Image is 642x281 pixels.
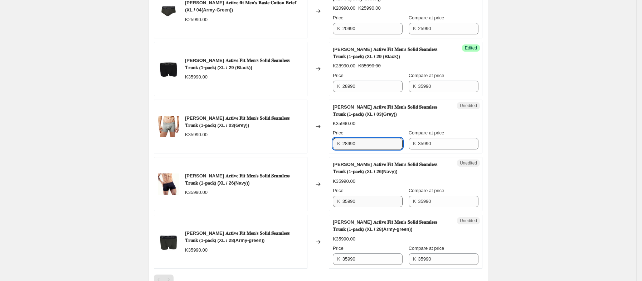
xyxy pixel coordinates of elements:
span: [PERSON_NAME] 𝐀𝐜𝐭𝐢𝐯𝐞 𝐅𝐢𝐭 𝐌𝐞𝐧'𝐬 𝐒𝐨𝐥𝐢𝐝 𝐒𝐞𝐚𝐦𝐥𝐞𝐬𝐬 𝐓𝐫𝐮𝐧𝐤 (1-𝐩𝐚𝐜𝐤) (XL / 28(Army-green)) [333,219,437,232]
span: [PERSON_NAME] 𝐀𝐜𝐭𝐢𝐯𝐞 𝐅𝐢𝐭 𝐌𝐞𝐧'𝐬 𝐒𝐨𝐥𝐢𝐝 𝐒𝐞𝐚𝐦𝐥𝐞𝐬𝐬 𝐓𝐫𝐮𝐧𝐤 (1-𝐩𝐚𝐜𝐤) (XL / 26(Navy)) [185,173,290,186]
span: [PERSON_NAME] 𝐀𝐜𝐭𝐢𝐯𝐞 𝐅𝐢𝐭 𝐌𝐞𝐧'𝐬 𝐒𝐨𝐥𝐢𝐝 𝐒𝐞𝐚𝐦𝐥𝐞𝐬𝐬 𝐓𝐫𝐮𝐧𝐤 (1-𝐩𝐚𝐜𝐤) (XL / 03(Grey)) [185,115,290,128]
span: Price [333,188,344,193]
div: K28990.00 [333,62,355,70]
span: Price [333,130,344,135]
div: K35990.00 [333,235,355,243]
span: K [337,26,340,31]
span: K [337,141,340,146]
div: K35990.00 [185,189,208,196]
span: [PERSON_NAME] 𝐀𝐜𝐭𝐢𝐯𝐞 𝐅𝐢𝐭 𝐌𝐞𝐧'𝐬 𝐒𝐨𝐥𝐢𝐝 𝐒𝐞𝐚𝐦𝐥𝐞𝐬𝐬 𝐓𝐫𝐮𝐧𝐤 (1-𝐩𝐚𝐜𝐤) (XL / 26(Navy)) [333,162,437,174]
span: [PERSON_NAME] 𝐀𝐜𝐭𝐢𝐯𝐞 𝐅𝐢𝐭 𝐌𝐞𝐧'𝐬 𝐒𝐨𝐥𝐢𝐝 𝐒𝐞𝐚𝐦𝐥𝐞𝐬𝐬 𝐓𝐫𝐮𝐧𝐤 (1-𝐩𝐚𝐜𝐤) (XL / 28(Army-green)) [185,230,290,243]
span: K [337,199,340,204]
span: Compare at price [409,73,444,78]
span: Price [333,15,344,20]
span: [PERSON_NAME] 𝐀𝐜𝐭𝐢𝐯𝐞 𝐅𝐢𝐭 𝐌𝐞𝐧'𝐬 𝐒𝐨𝐥𝐢𝐝 𝐒𝐞𝐚𝐦𝐥𝐞𝐬𝐬 𝐓𝐫𝐮𝐧𝐤 (1-𝐩𝐚𝐜𝐤) (XL / 29 (Black)) [185,58,290,70]
span: Compare at price [409,188,444,193]
span: Price [333,73,344,78]
div: K20990.00 [333,5,355,12]
strike: K25990.00 [358,5,381,12]
div: K35990.00 [333,178,355,185]
span: Compare at price [409,130,444,135]
span: Edited [465,45,477,51]
span: K [337,84,340,89]
span: Compare at price [409,246,444,251]
div: K35990.00 [185,73,208,81]
span: Unedited [460,160,477,166]
div: K35990.00 [185,247,208,254]
span: K [413,256,416,262]
div: K25990.00 [185,16,208,23]
strike: K35990.00 [358,62,381,70]
img: 11_ad40865b-31d7-4d23-847f-550dea1602c9_80x.jpg [158,173,179,195]
img: 1_4f2c4eff-a594-4f1a-a142-eb6ee603f352_80x.jpg [158,116,179,137]
span: Unedited [460,103,477,109]
span: Unedited [460,218,477,224]
div: K35990.00 [333,120,355,127]
div: K35990.00 [185,131,208,138]
img: 1_7cda7ba8-648e-475d-b8d7-a3573fdd6fdd_80x.jpg [158,231,179,253]
span: K [337,256,340,262]
span: Compare at price [409,15,444,20]
span: Price [333,246,344,251]
img: 1_d24a5d00-d755-499a-961f-c46610865730_80x.jpg [158,58,179,80]
span: K [413,141,416,146]
span: K [413,199,416,204]
span: K [413,84,416,89]
span: [PERSON_NAME] 𝐀𝐜𝐭𝐢𝐯𝐞 𝐅𝐢𝐭 𝐌𝐞𝐧'𝐬 𝐒𝐨𝐥𝐢𝐝 𝐒𝐞𝐚𝐦𝐥𝐞𝐬𝐬 𝐓𝐫𝐮𝐧𝐤 (1-𝐩𝐚𝐜𝐤) (XL / 29 (Black)) [333,47,437,59]
img: 04_2f42d036-8d47-44b9-bdc6-9346a6a27659_80x.jpg [158,0,179,22]
span: [PERSON_NAME] 𝐀𝐜𝐭𝐢𝐯𝐞 𝐅𝐢𝐭 𝐌𝐞𝐧'𝐬 𝐒𝐨𝐥𝐢𝐝 𝐒𝐞𝐚𝐦𝐥𝐞𝐬𝐬 𝐓𝐫𝐮𝐧𝐤 (1-𝐩𝐚𝐜𝐤) (XL / 03(Grey)) [333,104,437,117]
span: K [413,26,416,31]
